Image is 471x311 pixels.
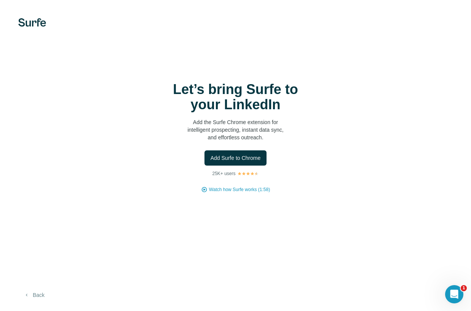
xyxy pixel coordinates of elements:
[461,285,467,291] span: 1
[211,154,261,162] span: Add Surfe to Chrome
[160,118,312,141] p: Add the Surfe Chrome extension for intelligent prospecting, instant data sync, and effortless out...
[160,82,312,112] h1: Let’s bring Surfe to your LinkedIn
[445,285,463,303] iframe: Intercom live chat
[18,288,50,302] button: Back
[18,18,46,27] img: Surfe's logo
[209,186,270,193] button: Watch how Surfe works (1:58)
[212,170,235,177] p: 25K+ users
[204,150,267,166] button: Add Surfe to Chrome
[237,171,259,176] img: Rating Stars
